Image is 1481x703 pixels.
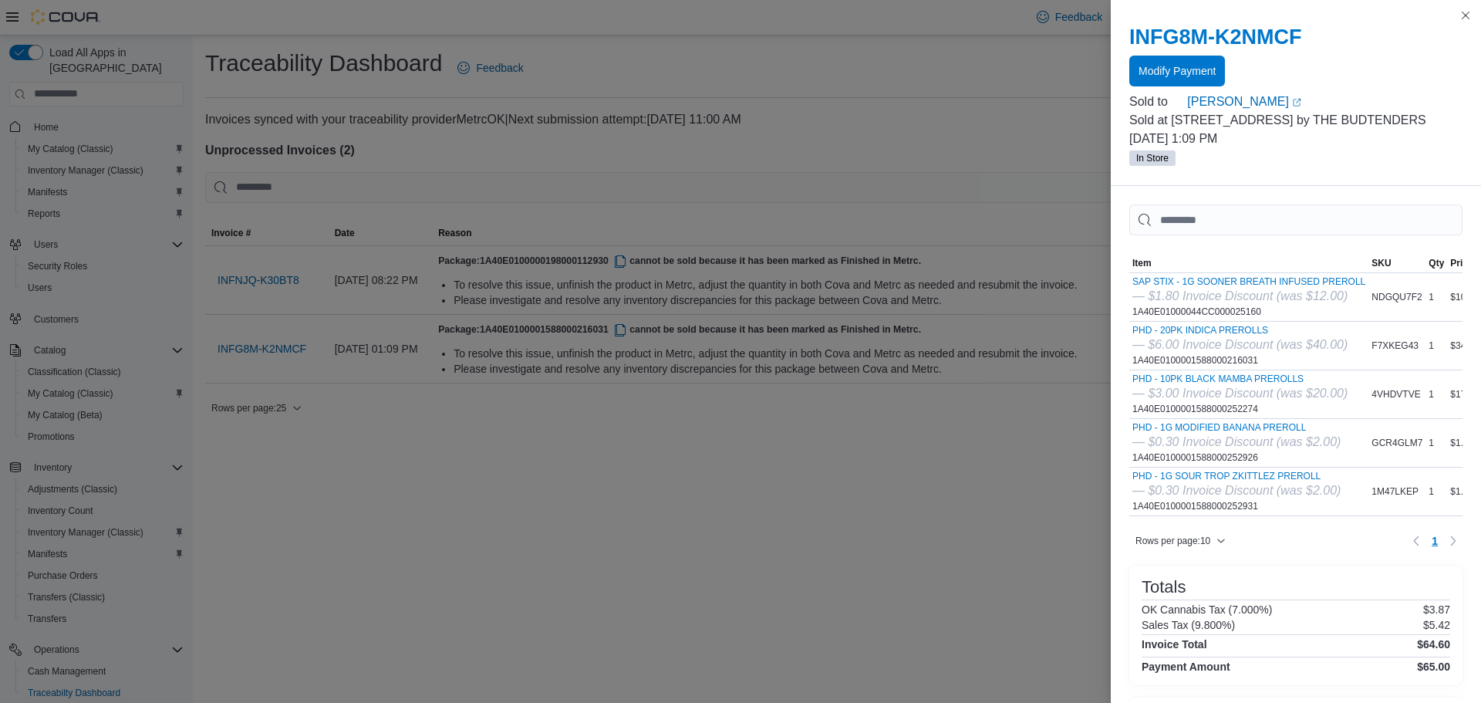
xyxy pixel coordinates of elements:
input: This is a search bar. As you type, the results lower in the page will automatically filter. [1129,204,1462,235]
button: SKU [1368,254,1425,272]
div: 1A40E01000044CC000025160 [1132,276,1365,318]
h4: Payment Amount [1142,661,1230,673]
p: $5.42 [1423,619,1450,631]
div: 1 [1425,482,1447,501]
span: 1 [1432,533,1438,549]
button: Qty [1425,254,1447,272]
span: Rows per page : 10 [1135,535,1210,547]
span: 1M47LKEP [1371,485,1419,498]
div: 1A40E0100001588000252926 [1132,422,1341,464]
nav: Pagination for table: MemoryTable from EuiInMemoryTable [1407,529,1462,553]
span: Qty [1429,257,1444,269]
button: PHD - 10PK BLACK MAMBA PREROLLS [1132,373,1348,384]
h4: $64.60 [1417,638,1450,651]
div: — $3.00 Invoice Discount (was $20.00) [1132,384,1348,403]
span: In Store [1136,151,1169,165]
h4: $65.00 [1417,661,1450,673]
p: [DATE] 1:09 PM [1129,130,1462,148]
span: Modify Payment [1139,63,1216,79]
button: Item [1129,254,1368,272]
span: NDGQU7F2 [1371,291,1422,303]
div: 1A40E0100001588000252274 [1132,373,1348,415]
h4: Invoice Total [1142,638,1207,651]
div: — $6.00 Invoice Discount (was $40.00) [1132,336,1348,354]
svg: External link [1292,98,1301,107]
div: — $0.30 Invoice Discount (was $2.00) [1132,433,1341,451]
div: 1 [1425,434,1447,452]
span: Price [1450,257,1473,269]
h2: INFG8M-K2NMCF [1129,25,1462,49]
h6: Sales Tax (9.800%) [1142,619,1235,631]
h6: OK Cannabis Tax (7.000%) [1142,603,1272,616]
div: 1 [1425,288,1447,306]
div: — $1.80 Invoice Discount (was $12.00) [1132,287,1365,306]
span: GCR4GLM7 [1371,437,1422,449]
a: [PERSON_NAME]External link [1187,93,1462,111]
div: 1A40E0100001588000252931 [1132,471,1341,512]
p: $3.87 [1423,603,1450,616]
button: Page 1 of 1 [1425,529,1444,553]
button: PHD - 1G SOUR TROP ZKITTLEZ PREROLL [1132,471,1341,482]
h3: Totals [1142,578,1186,597]
button: PHD - 20PK INDICA PREROLLS [1132,325,1348,336]
button: Close this dialog [1456,6,1475,25]
span: 4VHDVTVE [1371,388,1420,401]
button: SAP STIX - 1G SOONER BREATH INFUSED PREROLL [1132,276,1365,287]
span: SKU [1371,257,1391,269]
button: Previous page [1407,532,1425,550]
span: Item [1132,257,1152,269]
span: F7XKEG43 [1371,340,1419,352]
div: 1 [1425,336,1447,355]
div: 1A40E0100001588000216031 [1132,325,1348,367]
div: — $0.30 Invoice Discount (was $2.00) [1132,482,1341,500]
button: Next page [1444,532,1462,550]
span: In Store [1129,150,1176,166]
button: Modify Payment [1129,56,1225,86]
div: Sold to [1129,93,1184,111]
ul: Pagination for table: MemoryTable from EuiInMemoryTable [1425,529,1444,553]
button: Rows per page:10 [1129,532,1232,550]
button: PHD - 1G MODIFIED BANANA PREROLL [1132,422,1341,433]
p: Sold at [STREET_ADDRESS] by THE BUDTENDERS [1129,111,1462,130]
div: 1 [1425,385,1447,404]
